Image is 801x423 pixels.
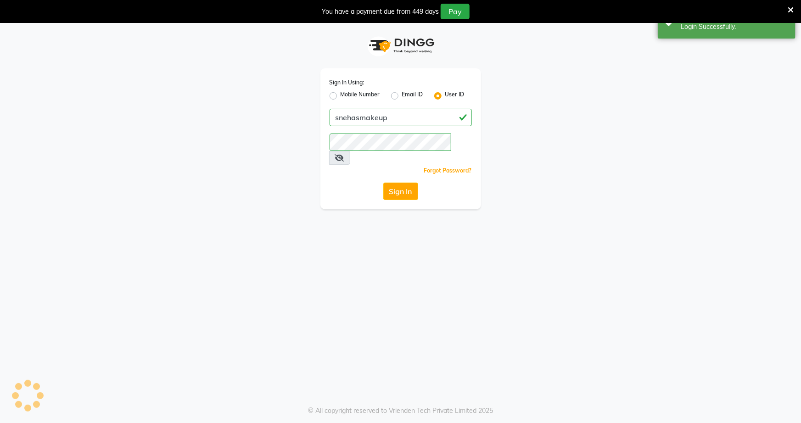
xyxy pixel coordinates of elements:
label: Sign In Using: [330,78,364,87]
div: You have a payment due from 449 days [322,7,439,17]
div: Login Successfully. [681,22,789,32]
label: User ID [445,90,465,101]
button: Sign In [383,183,418,200]
label: Email ID [402,90,423,101]
label: Mobile Number [341,90,380,101]
button: Pay [441,4,470,19]
input: Username [330,109,472,126]
img: logo1.svg [364,32,437,59]
a: Forgot Password? [424,167,472,174]
input: Username [330,134,451,151]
